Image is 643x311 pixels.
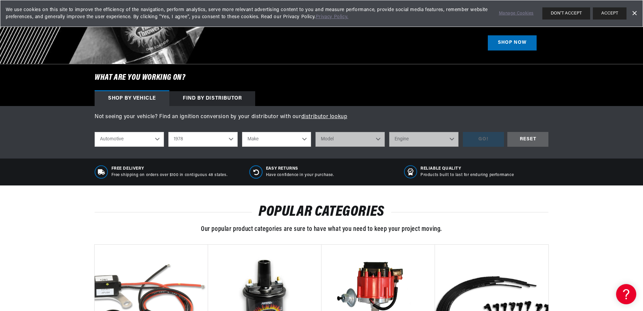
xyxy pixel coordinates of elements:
a: Manage Cookies [499,10,534,17]
span: Free Delivery [111,166,228,172]
p: Not seeing your vehicle? Find an ignition conversion by your distributor with our [95,113,548,122]
span: We use cookies on this site to improve the efficiency of the navigation, perform analytics, serve... [6,6,489,21]
a: SHOP NOW [488,35,537,50]
a: Dismiss Banner [629,8,639,19]
span: Easy Returns [266,166,334,172]
a: Privacy Policy. [316,14,348,20]
span: RELIABLE QUALITY [420,166,514,172]
p: Products built to last for enduring performance [420,172,514,178]
a: distributor lookup [301,114,347,119]
select: Make [242,132,311,147]
div: RESET [507,132,548,147]
button: DON'T ACCEPT [542,7,590,20]
div: Shop by vehicle [95,91,169,106]
select: Model [315,132,385,147]
select: Ride Type [95,132,164,147]
div: Find by Distributor [169,91,255,106]
p: Free shipping on orders over $100 in contiguous 48 states. [111,172,228,178]
h6: What are you working on? [78,64,565,91]
select: Year [168,132,238,147]
button: ACCEPT [593,7,627,20]
p: Have confidence in your purchase. [266,172,334,178]
select: Engine [389,132,459,147]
